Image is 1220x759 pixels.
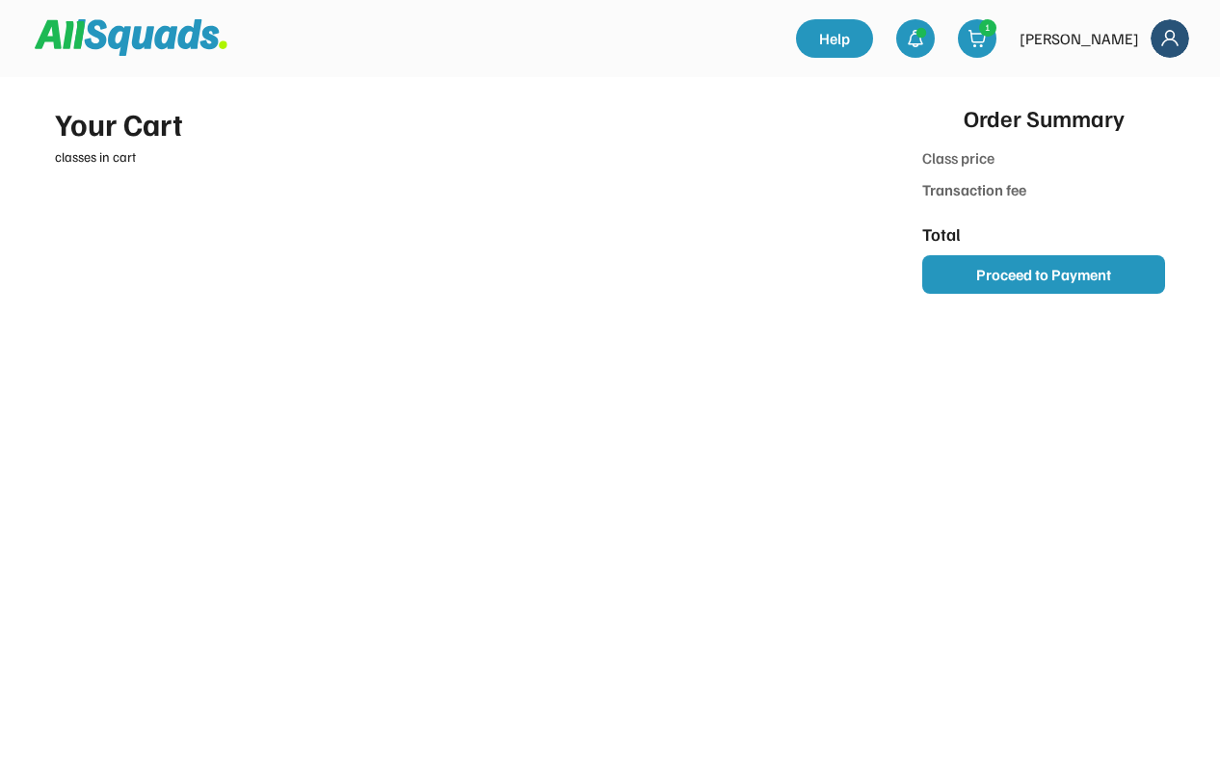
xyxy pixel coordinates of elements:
[922,146,1029,172] div: Class price
[35,19,227,56] img: Squad%20Logo.svg
[968,29,987,48] img: shopping-cart-01%20%281%29.svg
[796,19,873,58] a: Help
[964,100,1125,135] div: Order Summary
[922,178,1029,201] div: Transaction fee
[922,255,1165,294] button: Proceed to Payment
[1151,19,1189,58] img: Frame%2018.svg
[1020,27,1139,50] div: [PERSON_NAME]
[980,20,995,35] div: 1
[906,29,925,48] img: bell-03%20%281%29.svg
[55,100,853,146] div: Your Cart
[55,146,853,167] div: classes in cart
[922,222,1029,248] div: Total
